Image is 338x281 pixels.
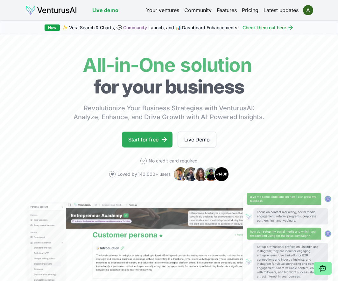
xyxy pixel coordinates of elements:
[243,24,294,31] a: Check them out here
[146,6,179,14] a: Your ventures
[194,167,209,182] img: Avatar 3
[92,6,118,14] a: Live demo
[45,24,60,31] div: New
[264,6,299,14] a: Latest updates
[123,25,147,30] a: Community
[62,24,239,31] span: ✨ Vera Search & Charts, 💬 Launch, and 📊 Dashboard Enhancements!
[18,10,31,15] div: v 4.0.25
[122,132,173,147] a: Start for free
[242,6,258,14] a: Pricing
[25,5,77,15] img: logo
[217,6,237,14] a: Features
[10,10,15,15] img: logo_orange.svg
[183,167,199,182] img: Avatar 2
[303,5,313,15] img: ACg8ocIRdW6dBrek5Ou5GeMe-jK_2ZagbtnIpG14tIBNWLocGDrR4A=s96-c
[24,38,57,42] div: Domain Overview
[173,167,188,182] img: Avatar 1
[204,167,219,182] img: Avatar 4
[178,132,216,147] a: Live Demo
[17,17,70,22] div: Domain: [DOMAIN_NAME]
[17,37,22,42] img: tab_domain_overview_orange.svg
[70,38,107,42] div: Keywords by Traffic
[63,37,68,42] img: tab_keywords_by_traffic_grey.svg
[10,17,15,22] img: website_grey.svg
[184,6,212,14] a: Community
